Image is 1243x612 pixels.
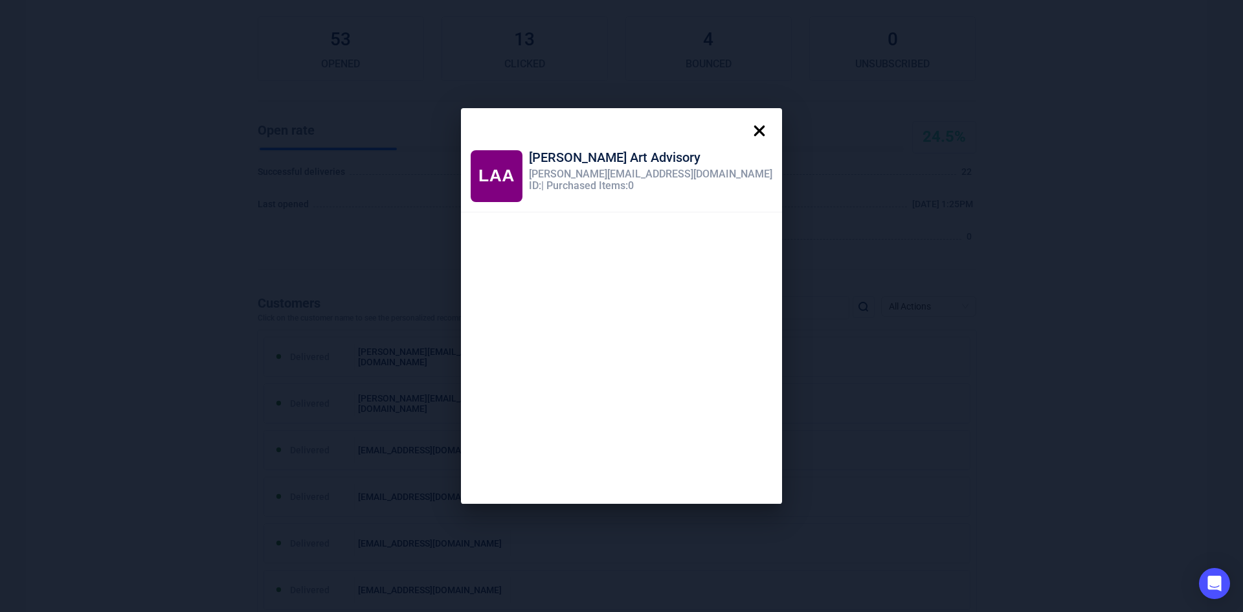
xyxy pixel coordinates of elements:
div: [PERSON_NAME] Art Advisory [529,150,772,168]
div: Open Intercom Messenger [1199,568,1230,599]
div: [PERSON_NAME][EMAIL_ADDRESS][DOMAIN_NAME] [529,168,772,180]
span: LAA [478,166,515,185]
div: Lauder-Frost Art Advisory [471,150,522,202]
div: ID: | Purchased Items: 0 [529,180,772,192]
